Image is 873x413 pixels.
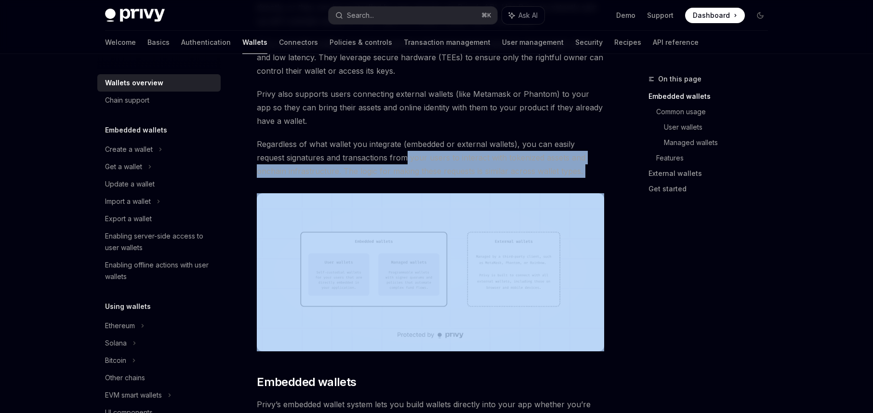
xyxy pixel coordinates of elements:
button: Search...⌘K [329,7,497,24]
div: Solana [105,337,127,349]
button: Toggle dark mode [753,8,768,23]
span: Regardless of what wallet you integrate (embedded or external wallets), you can easily request si... [257,137,604,178]
div: Ethereum [105,320,135,332]
span: Dashboard [693,11,730,20]
a: Dashboard [685,8,745,23]
span: On this page [658,73,701,85]
div: Enabling server-side access to user wallets [105,230,215,253]
div: EVM smart wallets [105,389,162,401]
span: ⌘ K [481,12,491,19]
a: Welcome [105,31,136,54]
a: Wallets overview [97,74,221,92]
a: Recipes [614,31,641,54]
span: Privy embedded wallets are built on globally distributed infrastructure to ensure high uptime and... [257,37,604,78]
a: Chain support [97,92,221,109]
a: User management [502,31,564,54]
h5: Embedded wallets [105,124,167,136]
a: API reference [653,31,699,54]
img: images/walletoverview.png [257,193,604,351]
a: Get started [648,181,776,197]
span: Ask AI [518,11,538,20]
div: Other chains [105,372,145,384]
a: Embedded wallets [648,89,776,104]
div: Wallets overview [105,77,163,89]
a: Security [575,31,603,54]
a: User wallets [664,120,776,135]
button: Ask AI [502,7,544,24]
img: dark logo [105,9,165,22]
a: Authentication [181,31,231,54]
div: Get a wallet [105,161,142,173]
span: Embedded wallets [257,374,356,390]
a: Update a wallet [97,175,221,193]
a: External wallets [648,166,776,181]
a: Basics [147,31,170,54]
a: Policies & controls [330,31,392,54]
div: Bitcoin [105,355,126,366]
div: Search... [347,10,374,21]
a: Transaction management [404,31,490,54]
div: Chain support [105,94,149,106]
a: Enabling server-side access to user wallets [97,227,221,256]
a: Support [647,11,674,20]
span: Privy also supports users connecting external wallets (like Metamask or Phantom) to your app so t... [257,87,604,128]
a: Wallets [242,31,267,54]
h5: Using wallets [105,301,151,312]
a: Features [656,150,776,166]
a: Managed wallets [664,135,776,150]
a: Demo [616,11,635,20]
a: Export a wallet [97,210,221,227]
div: Enabling offline actions with user wallets [105,259,215,282]
div: Update a wallet [105,178,155,190]
a: Common usage [656,104,776,120]
div: Import a wallet [105,196,151,207]
div: Create a wallet [105,144,153,155]
a: Enabling offline actions with user wallets [97,256,221,285]
a: Connectors [279,31,318,54]
div: Export a wallet [105,213,152,225]
a: Other chains [97,369,221,386]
